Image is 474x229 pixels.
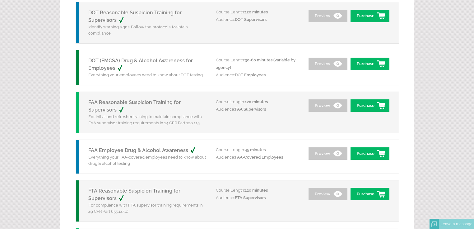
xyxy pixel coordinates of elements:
p: Course Length: [216,98,300,106]
a: FTA Reasonable Suspicion Training for Supervisors [88,188,180,201]
p: Audience: [216,16,300,23]
span: 120 minutes [245,99,268,104]
a: DOT Reasonable Suspicion Training for Supervisors [88,10,182,23]
a: Preview [309,147,347,160]
span: DOT Employees [235,73,266,77]
span: 120 minutes [245,10,268,14]
div: Leave a message [439,219,474,229]
span: 30-60 minutes (variable by agency) [216,58,295,70]
a: Preview [309,99,347,112]
span: FAA-Covered Employees [235,155,283,160]
span: For initial and refresher training to maintain compliance with FAA supervisor training requiremen... [88,114,202,125]
p: Course Length: [216,146,300,154]
a: Purchase [351,58,389,70]
a: Purchase [351,188,389,200]
p: Everything your employees need to know about DOT testing. [88,72,207,78]
span: 120 minutes [245,188,268,193]
p: Audience: [216,194,300,202]
a: DOT (FMCSA) Drug & Alcohol Awareness for Employees [88,58,193,71]
a: Preview [309,10,347,22]
a: Preview [309,58,347,70]
span: For compliance with FTA supervisor training requirements in 49 CFR Part 655.14 (b) [88,203,203,214]
p: Course Length: [216,187,300,194]
a: Purchase [351,147,389,160]
img: Offline [431,221,437,227]
p: Course Length: [216,8,300,16]
span: FTA Supervisors [235,195,266,200]
p: Audience: [216,154,300,161]
p: Course Length: [216,56,300,71]
span: FAA Supervisors [235,107,266,112]
p: Audience: [216,71,300,79]
a: Preview [309,188,347,200]
a: Purchase [351,10,389,22]
p: Identify warning signs. Follow the protocols. Maintain compliance. [88,24,207,36]
a: FAA Employee Drug & Alcohol Awareness [88,147,202,153]
a: FAA Reasonable Suspicion Training for Supervisors [88,99,181,113]
span: 45 minutes [245,147,266,152]
a: Purchase [351,99,389,112]
p: Everything your FAA-covered employees need to know about drug & alcohol testing [88,154,207,167]
span: DOT Supervisors [235,17,267,22]
p: Audience: [216,106,300,113]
